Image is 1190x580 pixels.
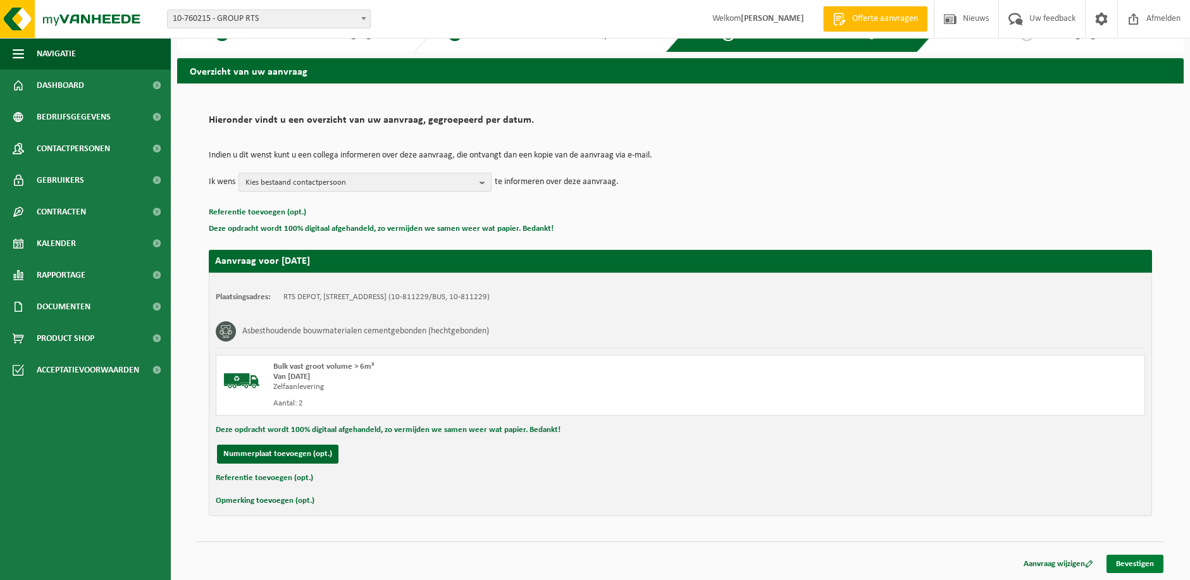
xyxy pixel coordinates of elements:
span: 10-760215 - GROUP RTS [167,9,371,28]
div: Aantal: 2 [273,398,731,409]
h3: Asbesthoudende bouwmaterialen cementgebonden (hechtgebonden) [242,321,489,342]
span: Bulk vast groot volume > 6m³ [273,362,374,371]
a: Aanvraag wijzigen [1014,555,1103,573]
span: Contactpersonen [37,133,110,164]
strong: Van [DATE] [273,373,310,381]
span: Contracten [37,196,86,228]
strong: Aanvraag voor [DATE] [215,256,310,266]
span: Bedrijfsgegevens [37,101,111,133]
span: Documenten [37,291,90,323]
span: Product Shop [37,323,94,354]
a: Bevestigen [1106,555,1163,573]
button: Referentie toevoegen (opt.) [209,204,306,221]
p: te informeren over deze aanvraag. [495,173,619,192]
span: Rapportage [37,259,85,291]
h2: Overzicht van uw aanvraag [177,58,1184,83]
button: Deze opdracht wordt 100% digitaal afgehandeld, zo vermijden we samen weer wat papier. Bedankt! [209,221,554,237]
span: Gebruikers [37,164,84,196]
div: Zelfaanlevering [273,382,731,392]
button: Opmerking toevoegen (opt.) [216,493,314,509]
span: Kies bestaand contactpersoon [245,173,474,192]
p: Ik wens [209,173,235,192]
button: Deze opdracht wordt 100% digitaal afgehandeld, zo vermijden we samen weer wat papier. Bedankt! [216,422,561,438]
span: 10-760215 - GROUP RTS [168,10,370,28]
span: Dashboard [37,70,84,101]
button: Referentie toevoegen (opt.) [216,470,313,486]
td: RTS DEPOT, [STREET_ADDRESS] (10-811229/BUS, 10-811229) [283,292,490,302]
span: Kalender [37,228,76,259]
button: Kies bestaand contactpersoon [239,173,492,192]
span: Offerte aanvragen [849,13,921,25]
strong: Plaatsingsadres: [216,293,271,301]
a: Offerte aanvragen [823,6,927,32]
strong: [PERSON_NAME] [741,14,804,23]
p: Indien u dit wenst kunt u een collega informeren over deze aanvraag, die ontvangt dan een kopie v... [209,151,1152,160]
h2: Hieronder vindt u een overzicht van uw aanvraag, gegroepeerd per datum. [209,115,1152,132]
span: Acceptatievoorwaarden [37,354,139,386]
img: BL-SO-LV.png [223,362,261,400]
button: Nummerplaat toevoegen (opt.) [217,445,338,464]
span: Navigatie [37,38,76,70]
